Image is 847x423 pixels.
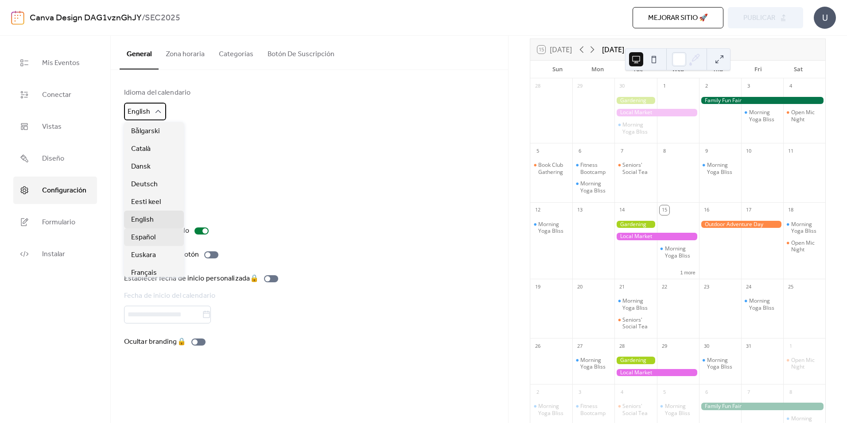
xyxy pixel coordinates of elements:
div: 5 [533,146,543,156]
span: Deutsch [131,179,158,190]
div: 2 [533,387,543,397]
a: Mis Eventos [13,49,97,77]
div: 8 [786,387,796,397]
div: Local Market [614,369,699,377]
a: Configuración [13,177,97,204]
div: Book Club Gathering [530,162,572,175]
img: logo [11,11,24,25]
div: Seniors' Social Tea [614,316,657,330]
button: Mejorar sitio 🚀 [633,7,723,28]
span: Bǎlgarski [131,126,160,137]
div: Open Mic Night [783,109,825,123]
div: Morning Yoga Bliss [665,245,695,259]
span: Dansk [131,162,151,172]
span: English [131,215,154,225]
div: Open Mic Night [791,239,822,253]
div: Morning Yoga Bliss [614,297,657,311]
div: Open Mic Night [791,109,822,123]
span: Formulario [42,215,75,230]
div: Morning Yoga Bliss [657,245,699,259]
div: Morning Yoga Bliss [622,297,653,311]
div: 28 [533,81,543,91]
div: 27 [575,341,585,351]
div: Morning Yoga Bliss [538,403,569,416]
div: Open Mic Night [791,357,822,370]
div: 7 [617,146,627,156]
div: Open Mic Night [783,239,825,253]
div: 18 [786,205,796,215]
div: 3 [744,81,754,91]
div: 30 [702,341,711,351]
div: Seniors' Social Tea [622,316,653,330]
span: Eesti keel [131,197,161,208]
div: Morning Yoga Bliss [741,109,783,123]
div: 29 [575,81,585,91]
div: Morning Yoga Bliss [614,121,657,135]
div: 16 [702,205,711,215]
div: Morning Yoga Bliss [622,121,653,135]
div: Fitness Bootcamp [572,162,614,175]
span: Vistas [42,120,62,134]
div: Morning Yoga Bliss [665,403,695,416]
div: 24 [744,282,754,292]
div: Local Market [614,109,699,116]
div: Open Mic Night [783,357,825,370]
div: 15 [660,205,669,215]
div: Morning Yoga Bliss [791,221,822,235]
div: Morning Yoga Bliss [580,180,611,194]
div: 9 [702,146,711,156]
div: Morning Yoga Bliss [699,162,741,175]
div: Fitness Bootcamp [580,162,611,175]
div: 1 [786,341,796,351]
div: Morning Yoga Bliss [572,357,614,370]
a: Diseño [13,145,97,172]
div: 8 [660,146,669,156]
div: 30 [617,81,627,91]
div: Morning Yoga Bliss [530,403,572,416]
div: Outdoor Adventure Day [699,221,783,228]
a: Instalar [13,240,97,268]
div: Family Fun Fair [699,403,825,410]
div: Book Club Gathering [538,162,569,175]
button: 1 more [676,268,699,276]
div: 10 [744,146,754,156]
div: 19 [533,282,543,292]
span: English [128,105,150,119]
div: Seniors' Social Tea [614,403,657,416]
div: 6 [575,146,585,156]
span: Français [131,268,157,278]
div: Morning Yoga Bliss [657,403,699,416]
div: Tue [618,61,658,78]
div: 4 [786,81,796,91]
div: Gardening Workshop [614,97,657,104]
div: Sun [537,61,578,78]
div: 3 [575,387,585,397]
b: / [142,10,145,27]
div: Seniors' Social Tea [622,162,653,175]
div: Idioma del calendario [124,88,190,98]
div: 4 [617,387,627,397]
a: Vistas [13,113,97,140]
div: Fri [738,61,778,78]
div: 13 [575,205,585,215]
div: 11 [786,146,796,156]
button: General [120,36,159,69]
div: 6 [702,387,711,397]
span: Conectar [42,88,71,102]
b: SEC2025 [145,10,180,27]
div: Fitness Bootcamp [572,403,614,416]
div: Gardening Workshop [614,357,657,364]
span: Mejorar sitio 🚀 [648,13,708,23]
div: 12 [533,205,543,215]
span: Mis Eventos [42,56,80,70]
div: Morning Yoga Bliss [580,357,611,370]
div: 17 [744,205,754,215]
div: Morning Yoga Bliss [572,180,614,194]
div: Morning Yoga Bliss [538,221,569,235]
a: Canva Design DAG1vznGhJY [30,10,142,27]
div: Mon [578,61,618,78]
div: 26 [533,341,543,351]
button: Botón De Suscripción [260,36,342,69]
div: Morning Yoga Bliss [783,221,825,235]
div: [DATE] [602,44,624,55]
